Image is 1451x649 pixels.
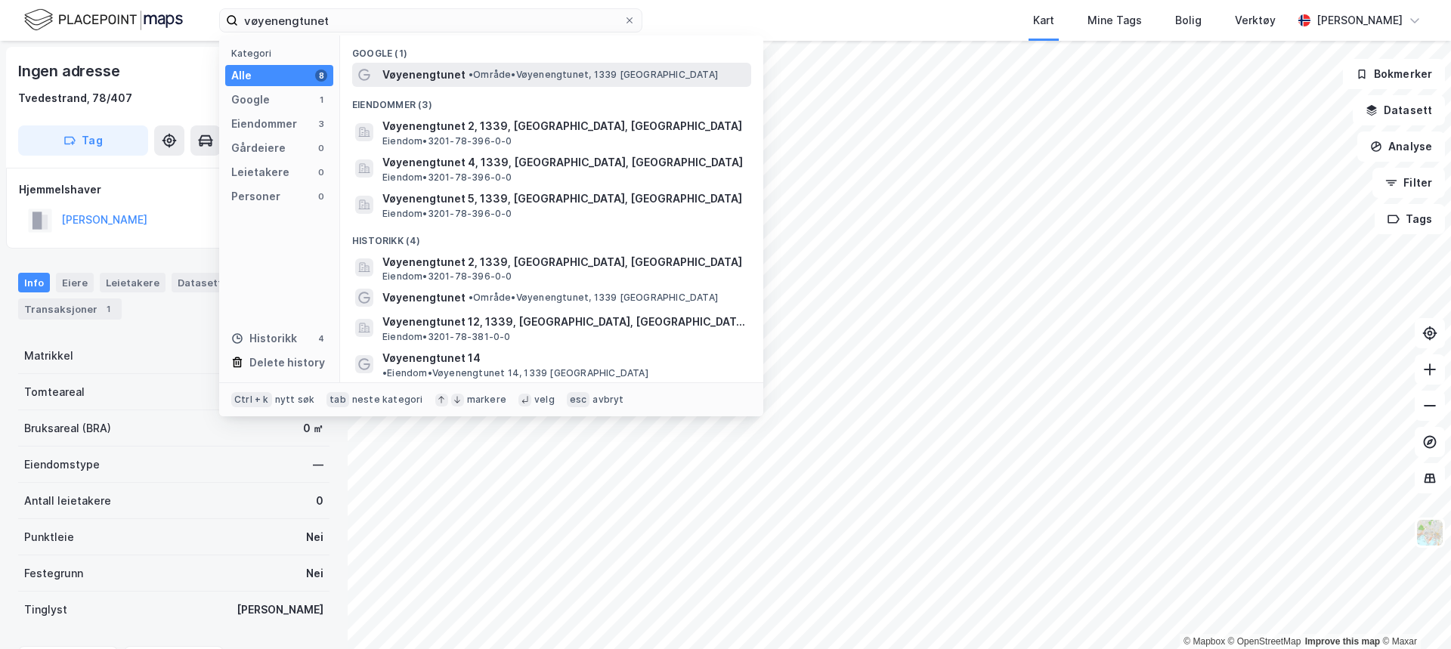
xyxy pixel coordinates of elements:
div: Personer [231,187,280,206]
div: Leietakere [231,163,289,181]
div: Alle [231,66,252,85]
div: Tomteareal [24,383,85,401]
div: Transaksjoner [18,298,122,320]
input: Søk på adresse, matrikkel, gårdeiere, leietakere eller personer [238,9,623,32]
div: Kart [1033,11,1054,29]
div: 0 [315,142,327,154]
div: 1 [315,94,327,106]
div: 1 [101,301,116,317]
a: OpenStreetMap [1228,636,1301,647]
div: Bruksareal (BRA) [24,419,111,437]
div: Google (1) [340,36,763,63]
div: 4 [315,332,327,345]
div: 0 [315,166,327,178]
div: Kategori [231,48,333,59]
span: Eiendom • 3201-78-396-0-0 [382,135,512,147]
button: Datasett [1353,95,1445,125]
div: Mine Tags [1087,11,1142,29]
div: 8 [315,70,327,82]
button: Filter [1372,168,1445,198]
div: Historikk (4) [340,223,763,250]
div: Eiendommer (3) [340,87,763,114]
div: 0 [315,190,327,202]
div: tab [326,392,349,407]
span: Vøyenengtunet 2, 1339, [GEOGRAPHIC_DATA], [GEOGRAPHIC_DATA] [382,253,745,271]
div: Matrikkel [24,347,73,365]
span: Eiendom • 3201-78-381-0-0 [382,331,511,343]
div: velg [534,394,555,406]
span: Vøyenengtunet 14 [382,349,481,367]
div: Verktøy [1235,11,1276,29]
div: Eiere [56,273,94,292]
button: Analyse [1357,131,1445,162]
div: 0 [316,492,323,510]
div: Leietakere [100,273,166,292]
div: — [313,456,323,474]
span: Område • Vøyenengtunet, 1339 [GEOGRAPHIC_DATA] [469,69,718,81]
span: Vøyenengtunet [382,66,466,84]
div: Eiendomstype [24,456,100,474]
span: Område • Vøyenengtunet, 1339 [GEOGRAPHIC_DATA] [469,292,718,304]
div: neste kategori [352,394,423,406]
span: Eiendom • 3201-78-396-0-0 [382,208,512,220]
a: Mapbox [1183,636,1225,647]
div: markere [467,394,506,406]
div: [PERSON_NAME] [1316,11,1403,29]
div: Datasett [172,273,228,292]
div: Bolig [1175,11,1202,29]
div: nytt søk [275,394,315,406]
div: Ingen adresse [18,59,122,83]
div: Punktleie [24,528,74,546]
div: avbryt [592,394,623,406]
a: Improve this map [1305,636,1380,647]
button: Tags [1375,204,1445,234]
div: Google [231,91,270,109]
div: 0 ㎡ [303,419,323,437]
div: Delete history [249,354,325,372]
span: Eiendom • 3201-78-396-0-0 [382,270,512,283]
button: Bokmerker [1343,59,1445,89]
div: Festegrunn [24,564,83,583]
div: Hjemmelshaver [19,181,329,199]
span: Vøyenengtunet 4, 1339, [GEOGRAPHIC_DATA], [GEOGRAPHIC_DATA] [382,153,745,172]
div: Tvedestrand, 78/407 [18,89,132,107]
span: Eiendom • 3201-78-396-0-0 [382,172,512,184]
div: Ctrl + k [231,392,272,407]
span: • [382,367,387,379]
div: Gårdeiere [231,139,286,157]
div: Info [18,273,50,292]
span: Vøyenengtunet 2, 1339, [GEOGRAPHIC_DATA], [GEOGRAPHIC_DATA] [382,117,745,135]
div: Antall leietakere [24,492,111,510]
iframe: Chat Widget [1375,576,1451,649]
span: Vøyenengtunet [382,289,466,307]
div: Tinglyst [24,601,67,619]
img: logo.f888ab2527a4732fd821a326f86c7f29.svg [24,7,183,33]
div: Historikk [231,329,297,348]
span: Vøyenengtunet 5, 1339, [GEOGRAPHIC_DATA], [GEOGRAPHIC_DATA] [382,190,745,208]
div: Nei [306,528,323,546]
div: esc [567,392,590,407]
span: Eiendom • Vøyenengtunet 14, 1339 [GEOGRAPHIC_DATA] [382,367,648,379]
span: • [469,292,473,303]
div: [PERSON_NAME] [237,601,323,619]
div: Eiendommer [231,115,297,133]
div: Nei [306,564,323,583]
span: Vøyenengtunet 12, 1339, [GEOGRAPHIC_DATA], [GEOGRAPHIC_DATA] [382,313,745,331]
button: Tag [18,125,148,156]
span: • [469,69,473,80]
img: Z [1415,518,1444,547]
div: 3 [315,118,327,130]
